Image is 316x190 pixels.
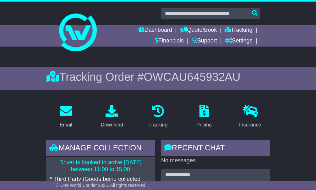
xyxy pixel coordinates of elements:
a: Dashboard [139,25,172,36]
a: Tracking [144,103,172,131]
p: No messages [161,157,270,164]
a: Support [192,36,217,47]
a: Email [56,103,76,131]
p: Driver is booked to arrive [DATE] between 11:00 to 15:00 [50,159,151,173]
span: OWCAU645932AU [144,70,240,83]
div: Tracking Order # [46,70,270,84]
a: Pricing [192,103,216,131]
a: Download [97,103,127,131]
div: Pricing [196,121,212,129]
a: Financials [155,36,184,47]
div: Tracking [149,121,168,129]
a: Insurance [235,103,265,131]
div: Insurance [239,121,261,129]
a: Tracking [225,25,252,36]
span: © One World Courier 2025. All rights reserved. [56,183,147,188]
div: Manage collection [46,140,155,157]
div: Download [101,121,123,129]
div: Email [60,121,72,129]
a: Settings [225,36,253,47]
div: RECENT CHAT [161,140,270,157]
a: Quote/Book [180,25,217,36]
